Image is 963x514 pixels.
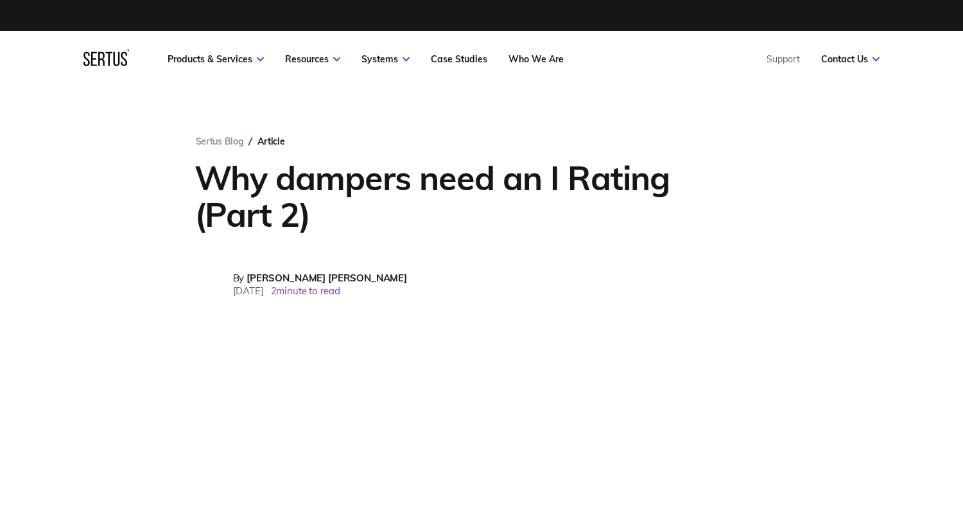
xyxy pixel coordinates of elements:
span: [PERSON_NAME] [PERSON_NAME] [247,272,407,284]
h1: Why dampers need an I Rating (Part 2) [195,159,686,233]
a: Resources [285,53,340,65]
a: Case Studies [431,53,487,65]
a: Who We Are [508,53,564,65]
a: Contact Us [821,53,880,65]
div: By [233,272,408,284]
a: Products & Services [168,53,264,65]
a: Sertus Blog [196,136,244,147]
span: 2 minute to read [271,285,340,297]
span: [DATE] [233,285,264,297]
a: Support [767,53,800,65]
a: Systems [361,53,410,65]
